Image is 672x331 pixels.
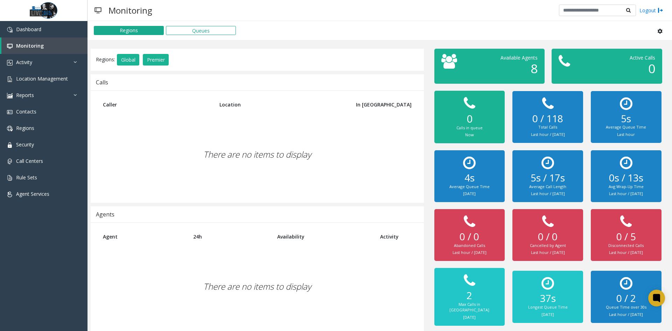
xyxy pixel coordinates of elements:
span: Call Centers [16,158,43,164]
h2: 0 / 0 [519,231,576,243]
th: Availability [272,228,375,245]
h2: 37s [519,292,576,304]
div: Abandoned Calls [441,243,498,249]
span: Regions: [96,56,115,62]
span: Rule Sets [16,174,37,181]
span: Location Management [16,75,68,82]
div: Calls [96,78,108,87]
h2: 5s [598,113,654,125]
div: Average Queue Time [441,184,498,190]
span: Reports [16,92,34,98]
small: Last hour / [DATE] [531,250,565,255]
h2: 0 / 0 [441,231,498,243]
small: Now [465,132,474,137]
img: 'icon' [7,109,13,115]
button: Global [117,54,139,66]
img: 'icon' [7,159,13,164]
h3: Monitoring [105,2,156,19]
div: Longest Queue Time [519,304,576,310]
h2: 0 / 118 [519,113,576,125]
th: 24h [188,228,272,245]
span: Security [16,141,34,148]
div: Max Calls in [GEOGRAPHIC_DATA] [441,302,498,313]
img: 'icon' [7,43,13,49]
th: Location [214,96,338,113]
th: Caller [98,96,214,113]
th: In [GEOGRAPHIC_DATA] [338,96,417,113]
span: Monitoring [16,42,44,49]
div: Disconnected Calls [598,243,654,249]
small: Last hour [617,132,635,137]
a: Monitoring [1,37,87,54]
div: There are no items to display [98,245,417,328]
span: Contacts [16,108,36,115]
small: Last hour / [DATE] [531,132,565,137]
small: Last hour / [DATE] [609,191,643,196]
img: logout [658,7,663,14]
small: Last hour / [DATE] [609,312,643,317]
img: 'icon' [7,126,13,131]
button: Regions [94,26,164,35]
div: Agents [96,210,114,219]
img: 'icon' [7,175,13,181]
div: Average Queue Time [598,124,654,130]
span: 8 [531,60,538,77]
small: Last hour / [DATE] [531,191,565,196]
img: 'icon' [7,76,13,82]
div: Calls in queue [441,125,498,131]
img: 'icon' [7,27,13,33]
button: Premier [143,54,169,66]
img: 'icon' [7,192,13,197]
small: [DATE] [541,312,554,317]
button: Queues [166,26,236,35]
span: Dashboard [16,26,41,33]
th: Activity [375,228,417,245]
span: Activity [16,59,32,65]
h2: 5s / 17s [519,172,576,184]
h2: 0 / 5 [598,231,654,243]
span: Regions [16,125,34,131]
div: Queue Time over 30s [598,304,654,310]
h2: 0 / 2 [598,292,654,304]
div: Avg Wrap-Up Time [598,184,654,190]
small: Last hour / [DATE] [453,250,486,255]
img: 'icon' [7,93,13,98]
img: 'icon' [7,142,13,148]
small: Last hour / [DATE] [609,250,643,255]
small: [DATE] [463,191,476,196]
span: Active Calls [630,54,655,61]
span: Available Agents [500,54,538,61]
a: Logout [639,7,663,14]
img: 'icon' [7,60,13,65]
div: Total Calls [519,124,576,130]
span: 0 [648,60,655,77]
div: Average Call Length [519,184,576,190]
div: There are no items to display [98,113,417,196]
div: Cancelled by Agent [519,243,576,249]
img: pageIcon [94,2,101,19]
small: [DATE] [463,315,476,320]
span: Agent Services [16,191,49,197]
h2: 0s / 13s [598,172,654,184]
h2: 2 [441,290,498,302]
h2: 4s [441,172,498,184]
h2: 0 [441,112,498,125]
th: Agent [98,228,188,245]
